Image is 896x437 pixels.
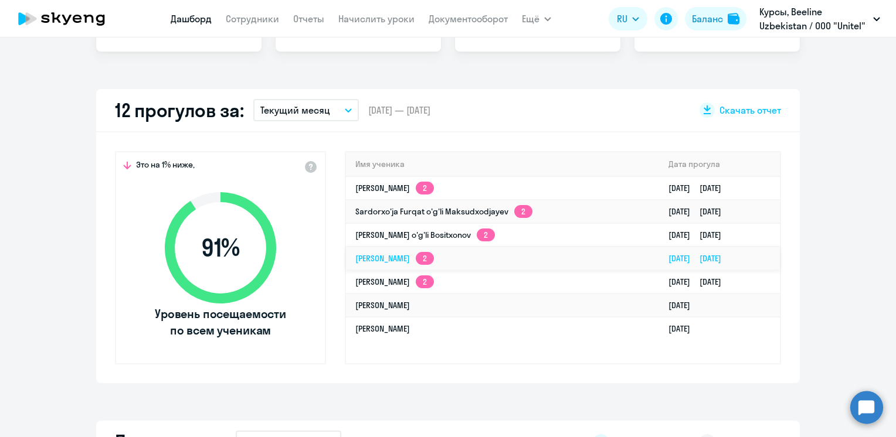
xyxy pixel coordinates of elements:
th: Имя ученика [346,152,659,176]
a: [PERSON_NAME]2 [355,276,434,287]
a: Дашборд [171,13,212,25]
a: [PERSON_NAME]2 [355,253,434,264]
span: RU [617,12,627,26]
a: Отчеты [293,13,324,25]
button: RU [609,7,647,30]
a: [DATE] [668,300,700,310]
a: [DATE][DATE] [668,206,731,217]
app-skyeng-badge: 2 [416,275,434,288]
p: Курсы, Beeline Uzbekistan / ООО "Unitel" [759,5,868,33]
div: Баланс [692,12,723,26]
span: 91 % [153,234,288,262]
a: Документооборот [429,13,508,25]
span: Скачать отчет [719,104,781,117]
a: [PERSON_NAME] [355,300,410,310]
a: [DATE][DATE] [668,253,731,264]
a: Sardorxo'ja Furqat o'g'li Maksudxodjayev2 [355,206,532,217]
button: Текущий месяц [253,99,359,121]
a: [DATE] [668,323,700,334]
span: [DATE] — [DATE] [368,104,430,117]
span: Ещё [522,12,539,26]
app-skyeng-badge: 2 [416,252,434,265]
button: Ещё [522,7,551,30]
button: Курсы, Beeline Uzbekistan / ООО "Unitel" [754,5,886,33]
a: [PERSON_NAME]2 [355,183,434,193]
span: Это на 1% ниже, [136,159,195,173]
p: Текущий месяц [260,103,330,117]
app-skyeng-badge: 2 [416,182,434,194]
a: [DATE][DATE] [668,276,731,287]
app-skyeng-badge: 2 [514,205,532,218]
a: [DATE][DATE] [668,230,731,240]
app-skyeng-badge: 2 [477,228,495,241]
a: Начислить уроки [338,13,415,25]
button: Балансbalance [685,7,746,30]
h2: 12 прогулов за: [115,98,244,122]
a: [PERSON_NAME] o'g'li Bositxonov2 [355,230,495,240]
a: [PERSON_NAME] [355,323,410,334]
a: [DATE][DATE] [668,183,731,193]
th: Дата прогула [659,152,780,176]
img: balance [728,13,739,25]
span: Уровень посещаемости по всем ученикам [153,306,288,339]
a: Сотрудники [226,13,279,25]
